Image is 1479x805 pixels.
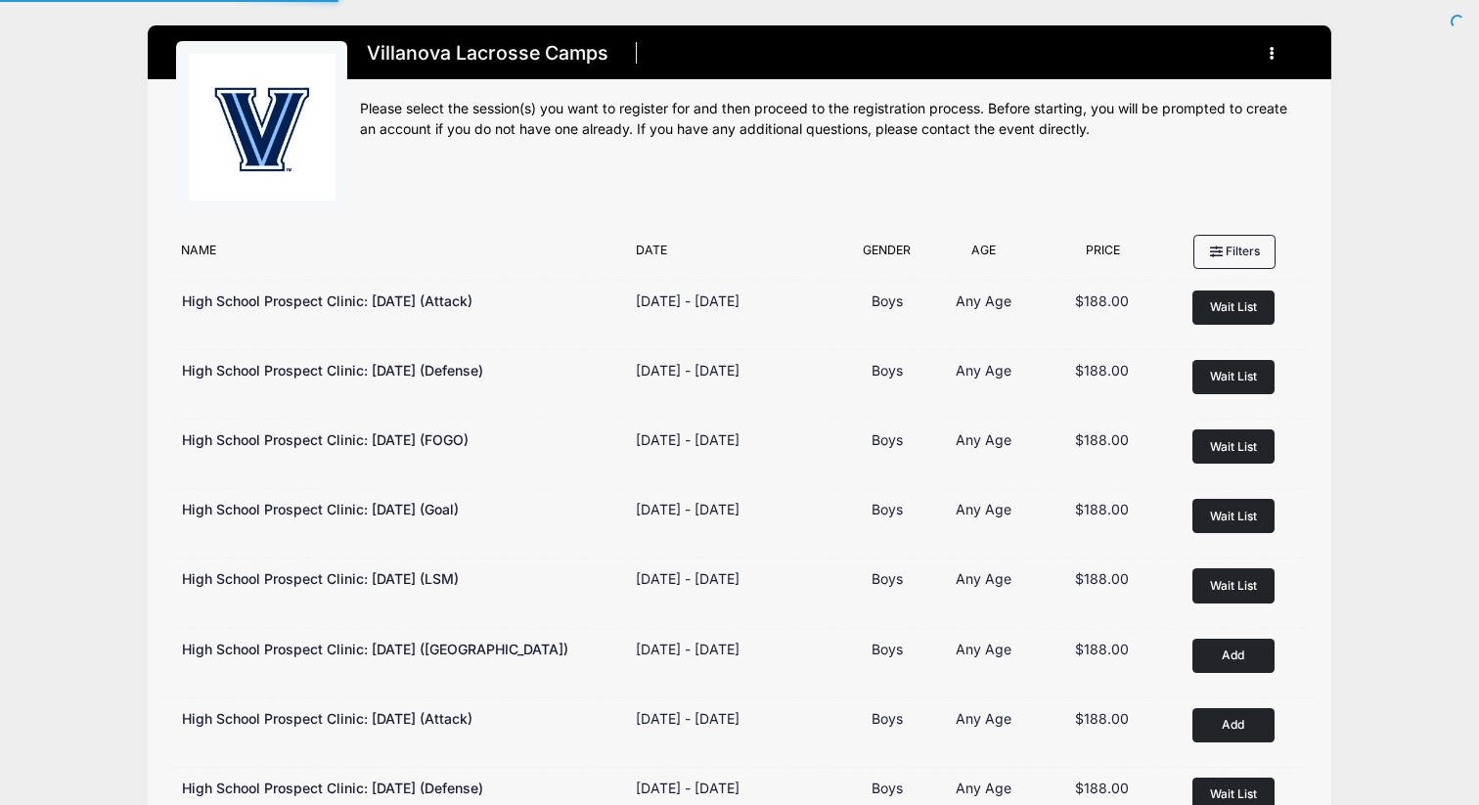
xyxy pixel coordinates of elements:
span: Boys [872,362,903,379]
button: Add [1192,708,1275,742]
span: Wait List [1210,509,1257,523]
h1: Villanova Lacrosse Camps [360,36,614,70]
span: Any Age [956,780,1011,796]
span: Boys [872,641,903,657]
div: Price [1035,242,1171,269]
span: High School Prospect Clinic: [DATE] (LSM) [182,570,459,587]
button: Add [1192,639,1275,673]
span: $188.00 [1075,780,1129,796]
span: High School Prospect Clinic: [DATE] (Defense) [182,780,483,796]
span: $188.00 [1075,570,1129,587]
span: Any Age [956,431,1011,448]
div: [DATE] - [DATE] [636,360,739,380]
span: Any Age [956,710,1011,727]
span: Boys [872,292,903,309]
button: Filters [1193,235,1276,268]
span: Wait List [1210,369,1257,383]
div: Age [932,242,1034,269]
span: $188.00 [1075,362,1129,379]
div: [DATE] - [DATE] [636,568,739,589]
button: Wait List [1192,360,1275,394]
span: High School Prospect Clinic: [DATE] (Attack) [182,292,472,309]
button: Wait List [1192,499,1275,533]
span: Boys [872,710,903,727]
div: Please select the session(s) you want to register for and then proceed to the registration proces... [360,99,1303,140]
div: [DATE] - [DATE] [636,778,739,798]
span: Boys [872,431,903,448]
div: [DATE] - [DATE] [636,499,739,519]
span: $188.00 [1075,292,1129,309]
span: $188.00 [1075,641,1129,657]
span: Any Age [956,570,1011,587]
span: Boys [872,780,903,796]
div: [DATE] - [DATE] [636,708,739,729]
span: High School Prospect Clinic: [DATE] (Attack) [182,710,472,727]
span: $188.00 [1075,501,1129,517]
span: Wait List [1210,578,1257,593]
span: High School Prospect Clinic: [DATE] (Goal) [182,501,459,517]
span: Any Age [956,641,1011,657]
div: [DATE] - [DATE] [636,639,739,659]
span: High School Prospect Clinic: [DATE] ([GEOGRAPHIC_DATA]) [182,641,568,657]
div: Gender [841,242,932,269]
div: [DATE] - [DATE] [636,429,739,450]
button: Wait List [1192,291,1275,325]
span: $188.00 [1075,431,1129,448]
div: [DATE] - [DATE] [636,291,739,311]
span: High School Prospect Clinic: [DATE] (Defense) [182,362,483,379]
span: Any Age [956,292,1011,309]
span: Wait List [1210,786,1257,801]
span: Any Age [956,501,1011,517]
span: Boys [872,501,903,517]
span: Any Age [956,362,1011,379]
span: Boys [872,570,903,587]
span: Wait List [1210,439,1257,454]
button: Wait List [1192,429,1275,464]
div: Date [626,242,842,269]
button: Wait List [1192,568,1275,603]
span: Wait List [1210,299,1257,314]
span: $188.00 [1075,710,1129,727]
div: Name [172,242,626,269]
span: High School Prospect Clinic: [DATE] (FOGO) [182,431,469,448]
img: logo [189,54,336,201]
